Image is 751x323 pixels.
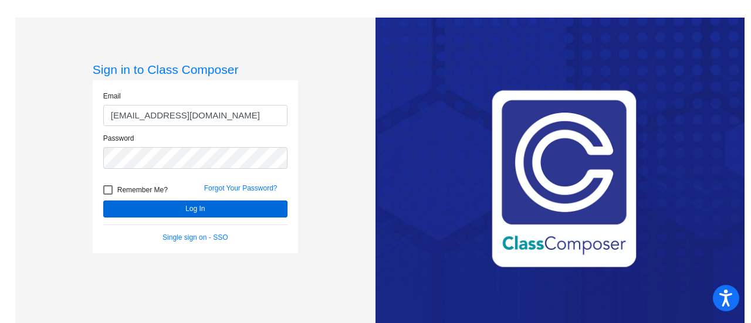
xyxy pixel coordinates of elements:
label: Password [103,133,134,144]
label: Email [103,91,121,101]
a: Forgot Your Password? [204,184,278,192]
h3: Sign in to Class Composer [93,62,298,77]
button: Log In [103,200,287,217]
a: Single sign on - SSO [163,233,228,242]
span: Remember Me? [117,183,168,197]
